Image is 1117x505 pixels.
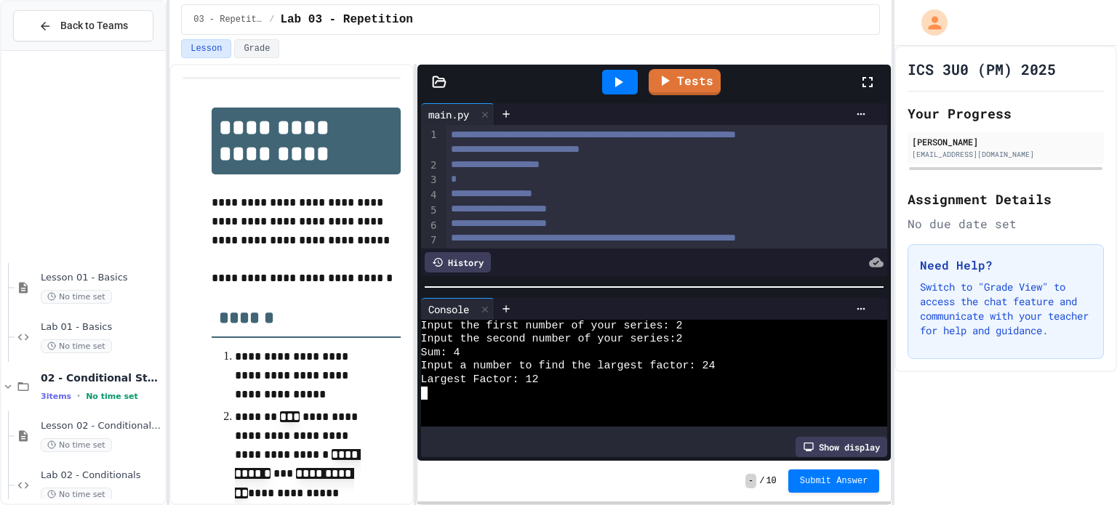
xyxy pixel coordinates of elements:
button: Grade [234,39,279,58]
span: Lab 02 - Conditionals [41,469,162,482]
div: 3 [421,173,439,188]
div: No due date set [908,215,1104,233]
button: Back to Teams [13,10,153,41]
span: / [269,14,274,25]
div: 8 [421,249,439,279]
div: 4 [421,188,439,203]
div: 5 [421,203,439,219]
span: Submit Answer [800,475,868,487]
div: main.py [421,107,476,122]
span: 10 [766,475,776,487]
div: History [425,252,491,272]
span: Back to Teams [60,18,128,33]
button: Lesson [181,39,231,58]
div: 7 [421,233,439,249]
span: No time set [41,438,112,452]
span: Input the second number of your series:2 [421,333,683,346]
button: Submit Answer [788,469,880,493]
div: 2 [421,158,439,174]
span: 03 - Repetition (while and for) [193,14,263,25]
span: No time set [41,339,112,353]
div: My Account [906,6,951,39]
span: No time set [41,488,112,501]
div: Console [421,298,495,320]
h2: Your Progress [908,103,1104,124]
a: Tests [649,69,721,95]
h3: Need Help? [920,256,1092,274]
span: / [759,475,764,487]
span: Lesson 02 - Conditional Statements (if) [41,420,162,432]
div: 6 [421,219,439,234]
span: Lab 03 - Repetition [280,11,412,28]
div: Show display [796,437,887,457]
span: 02 - Conditional Statements (if) [41,371,162,384]
div: [EMAIL_ADDRESS][DOMAIN_NAME] [912,149,1100,160]
h1: ICS 3U0 (PM) 2025 [908,59,1056,79]
h2: Assignment Details [908,189,1104,209]
div: [PERSON_NAME] [912,135,1100,148]
span: Largest Factor: 12 [421,373,539,387]
span: Lab 01 - Basics [41,321,162,334]
span: Input the first number of your series: 2 [421,320,683,333]
span: 3 items [41,392,71,401]
p: Switch to "Grade View" to access the chat feature and communicate with your teacher for help and ... [920,280,1092,338]
span: Sum: 4 [421,347,460,360]
span: Input a number to find the largest factor: 24 [421,360,716,373]
span: - [745,474,756,488]
span: No time set [86,392,138,401]
span: No time set [41,290,112,304]
span: • [77,390,80,402]
div: main.py [421,103,495,125]
div: Console [421,302,476,317]
span: Lesson 01 - Basics [41,272,162,284]
div: 1 [421,128,439,158]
